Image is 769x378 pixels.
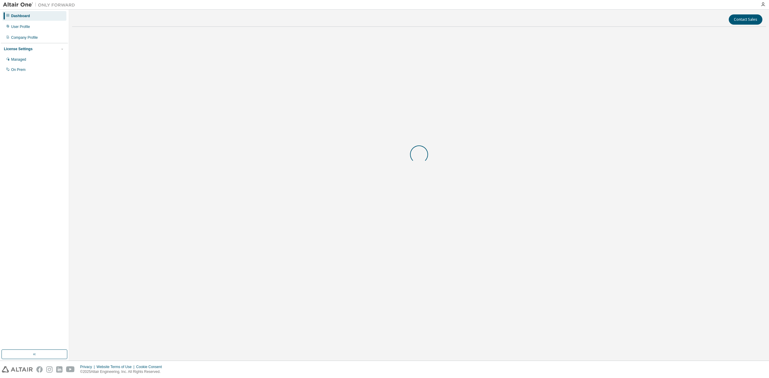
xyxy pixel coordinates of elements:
div: Privacy [80,364,96,369]
div: Website Terms of Use [96,364,136,369]
img: Altair One [3,2,78,8]
img: facebook.svg [36,366,43,373]
div: Company Profile [11,35,38,40]
button: Contact Sales [729,14,762,25]
div: Managed [11,57,26,62]
div: Dashboard [11,14,30,18]
div: Cookie Consent [136,364,165,369]
div: On Prem [11,67,26,72]
img: instagram.svg [46,366,53,373]
img: linkedin.svg [56,366,62,373]
p: © 2025 Altair Engineering, Inc. All Rights Reserved. [80,369,166,374]
img: altair_logo.svg [2,366,33,373]
div: License Settings [4,47,32,51]
div: User Profile [11,24,30,29]
img: youtube.svg [66,366,75,373]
